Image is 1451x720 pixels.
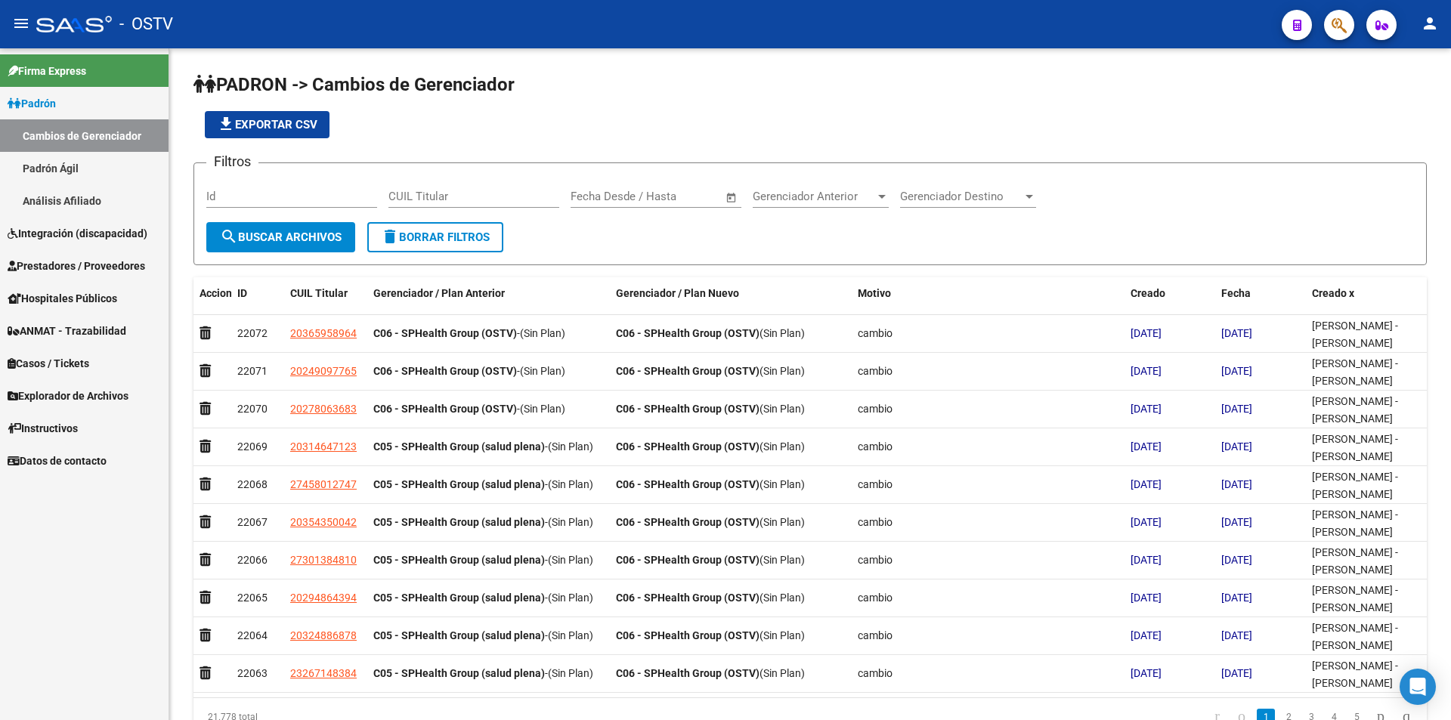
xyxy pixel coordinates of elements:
span: [DATE] [1221,516,1252,528]
span: [DATE] [1221,365,1252,377]
span: - [373,592,593,604]
span: 20365958964 [290,327,357,339]
mat-icon: delete [381,227,399,246]
span: Buscar Archivos [220,230,342,244]
span: Casos / Tickets [8,355,89,372]
button: Open calendar [723,189,741,206]
span: [PERSON_NAME] - [PERSON_NAME][EMAIL_ADDRESS][DOMAIN_NAME] [1312,546,1399,610]
span: (Sin Plan) [760,629,805,641]
span: 22072 [237,327,268,339]
span: Gerenciador / Plan Nuevo [616,287,739,299]
span: Fecha [1221,287,1251,299]
datatable-header-cell: Fecha [1215,277,1306,327]
span: 22066 [237,554,268,566]
span: 27458012747 [290,478,357,490]
span: (Sin Plan) [520,327,565,339]
span: [DATE] [1221,327,1252,339]
span: - [373,327,565,339]
span: [DATE] [1131,592,1162,604]
span: [DATE] [1221,667,1252,679]
strong: C06 - SPHealth Group (OSTV) [373,365,517,377]
span: (Sin Plan) [760,365,805,377]
span: cambio [858,478,893,490]
strong: C05 - SPHealth Group (salud plena) [373,516,545,528]
span: (Sin Plan) [760,440,805,453]
datatable-header-cell: ID [231,277,284,327]
span: - [373,516,593,528]
span: 22065 [237,592,268,604]
span: ID [237,287,247,299]
span: Explorador de Archivos [8,388,128,404]
span: [DATE] [1131,554,1162,566]
span: (Sin Plan) [520,403,565,415]
span: 22063 [237,667,268,679]
span: [PERSON_NAME] - [PERSON_NAME][EMAIL_ADDRESS][DOMAIN_NAME] [1312,320,1399,383]
span: - [373,554,593,566]
span: - [373,667,593,679]
mat-icon: person [1421,14,1439,32]
span: 20294864394 [290,592,357,604]
strong: C05 - SPHealth Group (salud plena) [373,629,545,641]
span: [DATE] [1221,592,1252,604]
span: [PERSON_NAME] - [PERSON_NAME][EMAIL_ADDRESS][DOMAIN_NAME] [1312,584,1399,647]
strong: C06 - SPHealth Group (OSTV) [616,592,760,604]
span: cambio [858,629,893,641]
span: - OSTV [119,8,173,41]
strong: C06 - SPHealth Group (OSTV) [616,478,760,490]
span: cambio [858,403,893,415]
span: Firma Express [8,63,86,79]
datatable-header-cell: Creado x [1306,277,1427,327]
span: (Sin Plan) [760,667,805,679]
span: [DATE] [1221,629,1252,641]
datatable-header-cell: CUIL Titular [284,277,367,327]
span: (Sin Plan) [548,554,593,566]
span: Datos de contacto [8,453,107,469]
span: 22069 [237,440,268,453]
mat-icon: search [220,227,238,246]
span: 27301384810 [290,554,357,566]
span: - [373,478,593,490]
button: Borrar Filtros [367,222,503,252]
span: cambio [858,365,893,377]
span: (Sin Plan) [548,478,593,490]
span: Borrar Filtros [381,230,490,244]
strong: C06 - SPHealth Group (OSTV) [616,327,760,339]
span: PADRON -> Cambios de Gerenciador [193,74,515,95]
span: 20354350042 [290,516,357,528]
span: 22068 [237,478,268,490]
span: [PERSON_NAME] - [PERSON_NAME][EMAIL_ADDRESS][DOMAIN_NAME] [1312,508,1399,572]
span: [DATE] [1221,403,1252,415]
strong: C05 - SPHealth Group (salud plena) [373,667,545,679]
span: [DATE] [1221,554,1252,566]
span: [DATE] [1221,440,1252,453]
mat-icon: file_download [217,115,235,133]
span: 22070 [237,403,268,415]
span: Creado x [1312,287,1354,299]
div: Open Intercom Messenger [1400,669,1436,705]
strong: C05 - SPHealth Group (salud plena) [373,592,545,604]
span: Gerenciador / Plan Anterior [373,287,505,299]
span: (Sin Plan) [548,516,593,528]
strong: C05 - SPHealth Group (salud plena) [373,478,545,490]
button: Exportar CSV [205,111,329,138]
span: 22064 [237,629,268,641]
span: cambio [858,516,893,528]
span: CUIL Titular [290,287,348,299]
strong: C06 - SPHealth Group (OSTV) [616,554,760,566]
span: (Sin Plan) [760,403,805,415]
span: cambio [858,327,893,339]
span: [DATE] [1131,478,1162,490]
span: - [373,403,565,415]
span: [DATE] [1131,667,1162,679]
span: [DATE] [1131,629,1162,641]
span: Exportar CSV [217,118,317,131]
span: Gerenciador Anterior [753,190,875,203]
span: Creado [1131,287,1165,299]
strong: C06 - SPHealth Group (OSTV) [616,629,760,641]
span: (Sin Plan) [760,327,805,339]
span: (Sin Plan) [760,478,805,490]
input: End date [633,190,707,203]
span: (Sin Plan) [760,516,805,528]
span: Gerenciador Destino [900,190,1023,203]
span: 20324886878 [290,629,357,641]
